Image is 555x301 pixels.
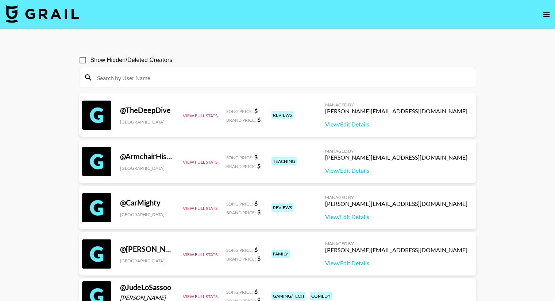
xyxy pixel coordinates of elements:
[325,107,467,115] div: [PERSON_NAME][EMAIL_ADDRESS][DOMAIN_NAME]
[325,102,467,107] div: Managed By
[325,246,467,254] div: [PERSON_NAME][EMAIL_ADDRESS][DOMAIN_NAME]
[254,153,258,160] strong: $
[271,111,293,119] div: reviews
[226,117,256,123] span: Brand Price:
[325,154,467,161] div: [PERSON_NAME][EMAIL_ADDRESS][DOMAIN_NAME]
[120,198,174,207] div: @ CarMighty
[254,107,258,114] strong: $
[226,164,256,169] span: Brand Price:
[271,157,297,165] div: teaching
[6,5,79,23] img: Grail Talent
[120,119,174,125] div: [GEOGRAPHIC_DATA]
[254,288,258,295] strong: $
[183,294,217,299] button: View Full Stats
[226,256,256,262] span: Brand Price:
[120,283,174,292] div: @ JudeLoSassoo
[325,148,467,154] div: Managed By
[226,247,253,253] span: Song Price:
[271,292,305,300] div: gaming/tech
[271,203,293,212] div: reviews
[539,7,554,22] button: open drawer
[257,255,261,262] strong: $
[271,250,290,258] div: family
[257,116,261,123] strong: $
[325,213,467,220] a: View/Edit Details
[325,241,467,246] div: Managed By
[226,289,253,295] span: Song Price:
[310,292,332,300] div: comedy
[325,121,467,128] a: View/Edit Details
[325,195,467,200] div: Managed By
[226,210,256,215] span: Brand Price:
[257,162,261,169] strong: $
[325,167,467,174] a: View/Edit Details
[325,200,467,207] div: [PERSON_NAME][EMAIL_ADDRESS][DOMAIN_NAME]
[226,201,253,207] span: Song Price:
[183,252,217,257] button: View Full Stats
[93,72,471,83] input: Search by User Name
[183,206,217,211] button: View Full Stats
[120,165,174,171] div: [GEOGRAPHIC_DATA]
[120,106,174,115] div: @ TheDeepDive
[120,212,174,217] div: [GEOGRAPHIC_DATA]
[325,259,467,267] a: View/Edit Details
[254,246,258,253] strong: $
[226,109,253,114] span: Song Price:
[183,159,217,165] button: View Full Stats
[183,113,217,118] button: View Full Stats
[120,152,174,161] div: @ ArmchairHistorian
[226,155,253,160] span: Song Price:
[120,258,174,263] div: [GEOGRAPHIC_DATA]
[254,200,258,207] strong: $
[90,56,173,64] span: Show Hidden/Deleted Creators
[257,208,261,215] strong: $
[120,245,174,254] div: @ [PERSON_NAME]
